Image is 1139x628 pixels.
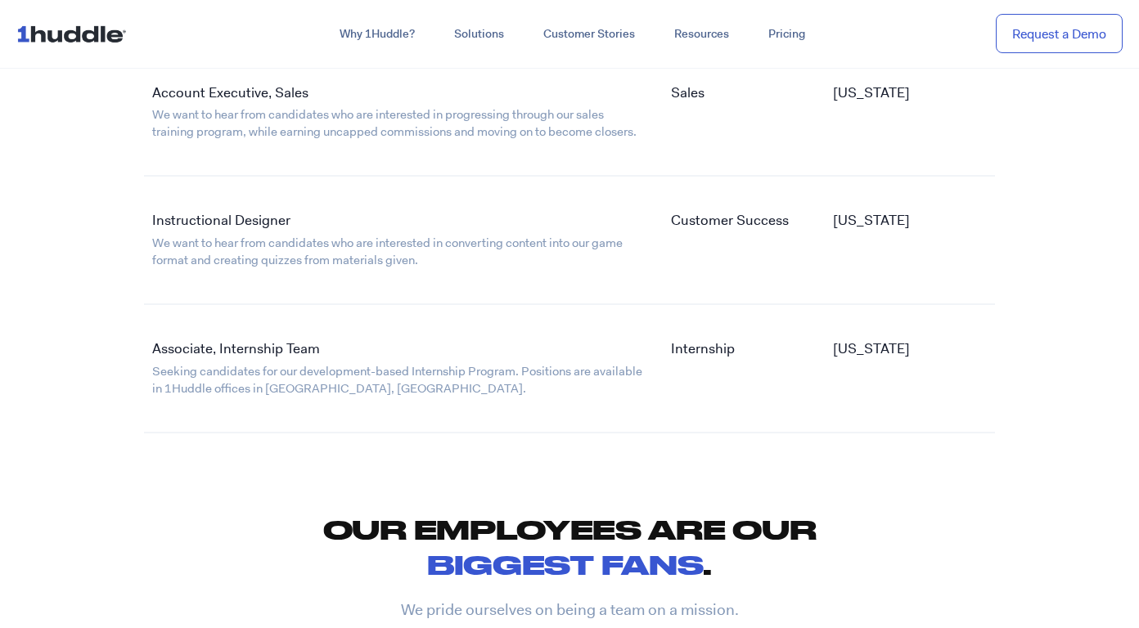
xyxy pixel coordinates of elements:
a: Customer Stories [524,20,655,49]
a: Instructional Designer [152,211,290,229]
a: [US_STATE] [833,339,910,357]
a: Solutions [434,20,524,49]
img: ... [16,18,133,49]
a: [US_STATE] [833,211,910,229]
a: Pricing [749,20,825,49]
a: Sales [671,83,705,101]
a: Request a Demo [996,14,1123,54]
a: Internship [671,339,735,357]
a: Resources [655,20,749,49]
a: [US_STATE] [833,83,910,101]
a: Seeking candidates for our development-based Internship Program. Positions are available in 1Hudd... [152,363,642,397]
a: Associate, Internship Team [152,339,320,357]
h2: Our employees are our . [144,512,995,583]
a: Why 1Huddle? [320,20,434,49]
a: Customer Success [671,211,789,229]
a: We want to hear from candidates who are interested in progressing through our sales training prog... [152,106,637,140]
a: Account Executive, Sales [152,83,308,101]
a: We want to hear from candidates who are interested in converting content into our game format and... [152,235,623,268]
p: We pride ourselves on being a team on a mission. [144,599,995,621]
span: biggest fans [427,549,703,580]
